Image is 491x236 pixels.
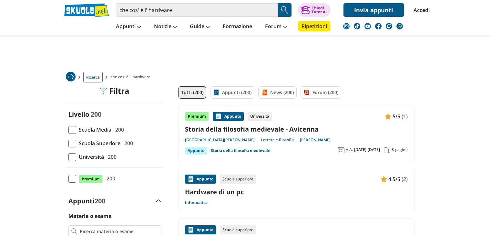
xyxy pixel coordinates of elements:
[278,3,292,17] button: Search Button
[303,89,310,96] img: Forum filtro contenuto
[116,3,278,17] input: Cerca appunti, riassunti o versioni
[414,3,427,17] a: Accedi
[152,21,179,33] a: Notizie
[396,23,403,29] img: WhatsApp
[392,147,394,152] span: 3
[258,86,297,99] a: News (200)
[248,112,272,121] div: Università
[185,125,408,134] a: Storia della filosofia medievale - Avicenna
[76,125,111,134] span: Scuola Media
[220,175,256,184] div: Scuola superiore
[346,147,353,152] span: A.A.
[354,23,360,29] img: tiktok
[220,225,256,234] div: Scuola superiore
[261,89,268,96] img: News filtro contenuto
[105,153,117,161] span: 200
[381,176,387,182] img: Appunti contenuto
[79,175,103,183] span: Premium
[402,112,408,121] span: (1)
[221,21,254,33] a: Formazione
[185,147,207,155] div: Appunto
[188,176,194,182] img: Appunti contenuto
[395,147,408,152] span: pagine
[298,3,331,17] button: ChiediTutor AI
[185,137,261,143] a: [GEOGRAPHIC_DATA][PERSON_NAME]
[343,3,404,17] a: Invia appunti
[76,153,104,161] span: Università
[100,86,129,95] div: Filtra
[110,72,153,82] span: che cos' è l' hardware
[83,72,103,82] a: Ricerca
[388,175,400,183] span: 4.5/5
[384,147,390,153] img: Pagine
[338,147,344,153] img: Anno accademico
[68,197,105,205] label: Appunti
[68,110,89,119] label: Livello
[211,147,270,155] a: Storia della filosofia medievale
[104,174,115,183] span: 200
[80,228,158,235] input: Ricerca materia o esame
[185,112,209,121] div: Premium
[301,86,341,99] a: Forum (200)
[76,139,120,147] span: Scuola Superiore
[156,199,161,202] img: Apri e chiudi sezione
[114,21,143,33] a: Appunti
[185,175,216,184] div: Appunto
[122,139,133,147] span: 200
[95,197,105,205] span: 200
[263,21,289,33] a: Forum
[385,113,391,120] img: Appunti contenuto
[393,112,400,121] span: 5/5
[213,89,220,96] img: Appunti filtro contenuto
[185,188,408,196] a: Hardware di un pc
[210,86,254,99] a: Appunti (200)
[100,88,107,94] img: Filtra filtri mobile
[113,125,124,134] span: 200
[188,21,211,33] a: Guide
[261,137,300,143] a: Lettere e filosofia
[354,147,380,152] span: [DATE]-[DATE]
[386,23,392,29] img: twitch
[215,113,222,120] img: Appunti contenuto
[312,6,327,14] div: Chiedi Tutor AI
[213,112,244,121] div: Appunto
[91,110,101,119] span: 200
[364,23,371,29] img: youtube
[66,72,76,82] a: Home
[343,23,350,29] img: instagram
[375,23,382,29] img: facebook
[188,227,194,233] img: Appunti contenuto
[298,21,330,31] a: Ripetizioni
[71,228,77,235] img: Ricerca materia o esame
[68,212,111,220] label: Materia o esame
[178,86,206,99] a: Tutti (200)
[185,200,208,205] a: Informatica
[185,225,216,234] div: Appunto
[280,5,290,15] img: Cerca appunti, riassunti o versioni
[402,175,408,183] span: (2)
[66,72,76,81] img: Home
[300,137,331,143] a: [PERSON_NAME]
